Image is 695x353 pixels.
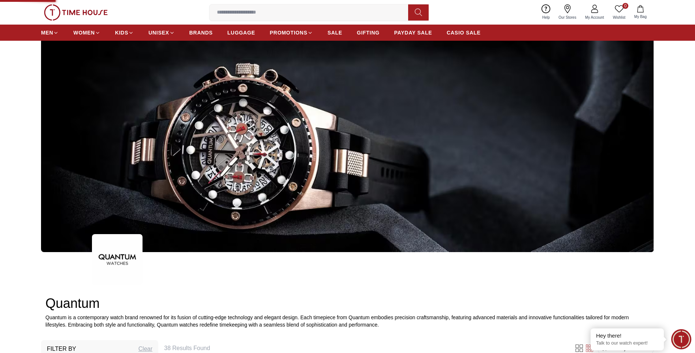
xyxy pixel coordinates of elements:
[189,29,213,36] span: BRANDS
[609,3,630,22] a: 0Wishlist
[45,296,650,311] h2: Quantum
[41,37,654,252] img: ...
[596,332,658,339] div: Hey there!
[554,3,581,22] a: Our Stores
[556,15,579,20] span: Our Stores
[270,29,307,36] span: PROMOTIONS
[357,29,380,36] span: GIFTING
[41,29,53,36] span: MEN
[228,29,255,36] span: LUGGAGE
[328,26,342,39] a: SALE
[447,26,481,39] a: CASIO SALE
[44,4,108,21] img: ...
[228,26,255,39] a: LUGGAGE
[596,340,658,346] p: Talk to our watch expert!
[582,15,607,20] span: My Account
[631,14,650,19] span: My Bag
[394,29,432,36] span: PAYDAY SALE
[539,15,553,20] span: Help
[189,26,213,39] a: BRANDS
[45,314,650,328] p: Quantum is a contemporary watch brand renowned for its fusion of cutting-edge technology and eleg...
[92,234,143,285] img: ...
[115,29,128,36] span: KIDS
[630,4,651,21] button: My Bag
[447,29,481,36] span: CASIO SALE
[610,15,628,20] span: Wishlist
[328,29,342,36] span: SALE
[148,26,174,39] a: UNISEX
[357,26,380,39] a: GIFTING
[622,3,628,9] span: 0
[41,26,59,39] a: MEN
[164,344,565,353] h6: 38 Results Found
[73,29,95,36] span: WOMEN
[394,26,432,39] a: PAYDAY SALE
[148,29,169,36] span: UNISEX
[270,26,313,39] a: PROMOTIONS
[115,26,134,39] a: KIDS
[73,26,100,39] a: WOMEN
[538,3,554,22] a: Help
[671,329,691,349] div: Chat Widget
